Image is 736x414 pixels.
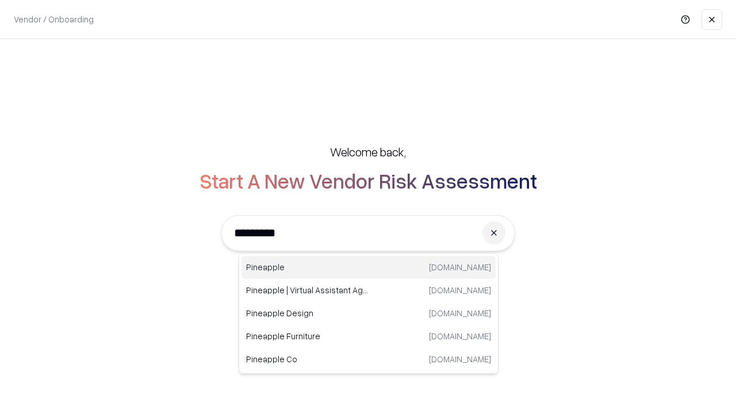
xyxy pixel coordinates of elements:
p: Vendor / Onboarding [14,13,94,25]
div: Suggestions [239,253,499,374]
p: Pineapple Design [246,307,369,319]
p: Pineapple Furniture [246,330,369,342]
p: Pineapple Co [246,353,369,365]
p: [DOMAIN_NAME] [429,284,491,296]
p: [DOMAIN_NAME] [429,261,491,273]
h2: Start A New Vendor Risk Assessment [200,169,537,192]
h5: Welcome back, [330,144,406,160]
p: Pineapple | Virtual Assistant Agency [246,284,369,296]
p: Pineapple [246,261,369,273]
p: [DOMAIN_NAME] [429,330,491,342]
p: [DOMAIN_NAME] [429,353,491,365]
p: [DOMAIN_NAME] [429,307,491,319]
